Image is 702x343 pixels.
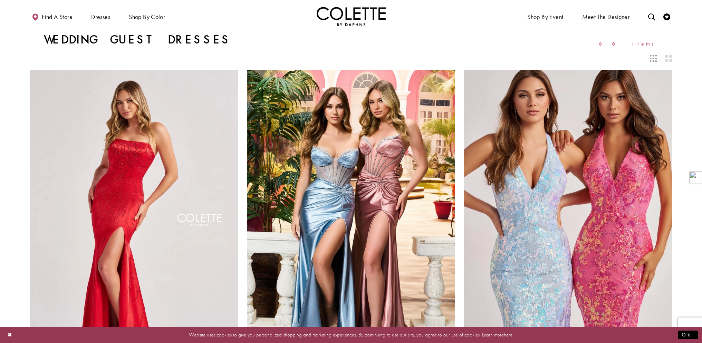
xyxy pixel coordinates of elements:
button: Close Dialog [4,329,16,341]
button: Submit Dialog [678,331,698,339]
a: Find a store [30,7,74,26]
span: Shop By Event [527,13,563,20]
img: Colette by Daphne [317,7,386,26]
a: Visit Home Page [317,7,386,26]
span: Dresses [89,7,112,26]
a: Meet the designer [580,7,632,26]
span: Meet the designer [582,13,630,20]
span: Switch layout to 3 columns [650,55,657,62]
span: Dresses [91,13,110,20]
span: Shop by color [127,7,167,26]
a: Toggle search [646,7,657,26]
span: Find a store [42,13,73,20]
a: here [504,331,512,338]
span: Switch layout to 2 columns [665,55,672,62]
h1: Wedding Guest Dresses [44,33,231,47]
p: Website uses cookies to give you personalized shopping and marketing experiences. By continuing t... [50,330,652,340]
span: Shop by color [129,13,165,20]
span: 66 items [599,41,658,47]
div: Layout Controls [26,51,676,66]
a: Check Wishlist [662,7,672,26]
span: Shop By Event [526,7,565,26]
img: toggle-logo.svg [690,171,702,184]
